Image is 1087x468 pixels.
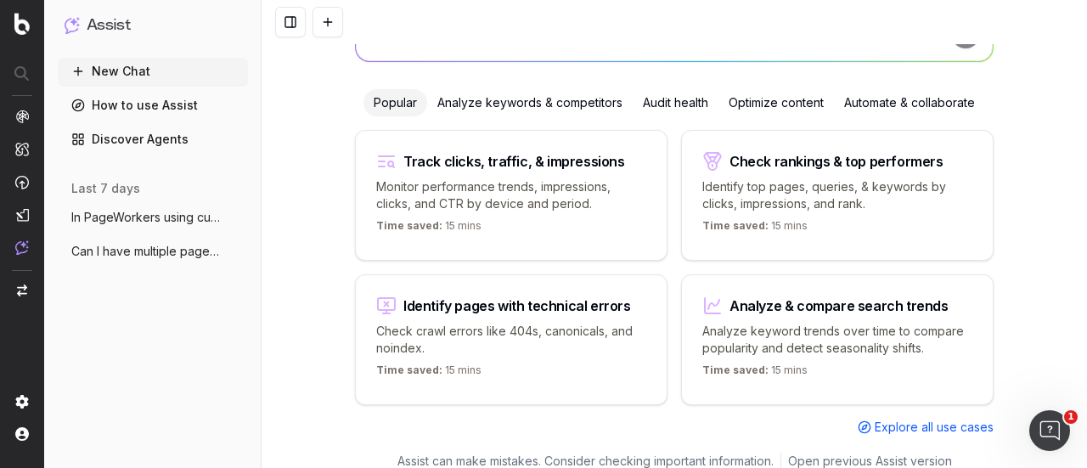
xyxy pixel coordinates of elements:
[71,180,140,197] span: last 7 days
[702,178,972,212] p: Identify top pages, queries, & keywords by clicks, impressions, and rank.
[87,14,131,37] h1: Assist
[71,243,221,260] span: Can I have multiple pageworkers optimiza
[15,395,29,409] img: Setting
[14,13,30,35] img: Botify logo
[17,285,27,296] img: Switch project
[376,219,482,240] p: 15 mins
[403,299,631,313] div: Identify pages with technical errors
[15,240,29,255] img: Assist
[58,58,248,85] button: New Chat
[15,427,29,441] img: My account
[15,110,29,123] img: Analytics
[1064,410,1078,424] span: 1
[702,364,769,376] span: Time saved:
[376,178,646,212] p: Monitor performance trends, impressions, clicks, and CTR by device and period.
[58,126,248,153] a: Discover Agents
[702,364,808,384] p: 15 mins
[702,219,808,240] p: 15 mins
[858,419,994,436] a: Explore all use cases
[15,208,29,222] img: Studio
[58,204,248,231] button: In PageWorkers using custom html, can I
[1029,410,1070,451] iframe: Intercom live chat
[729,155,943,168] div: Check rankings & top performers
[15,175,29,189] img: Activation
[363,89,427,116] div: Popular
[875,419,994,436] span: Explore all use cases
[376,364,442,376] span: Time saved:
[65,17,80,33] img: Assist
[702,219,769,232] span: Time saved:
[58,92,248,119] a: How to use Assist
[65,14,241,37] button: Assist
[376,219,442,232] span: Time saved:
[403,155,625,168] div: Track clicks, traffic, & impressions
[633,89,718,116] div: Audit health
[15,142,29,156] img: Intelligence
[376,323,646,357] p: Check crawl errors like 404s, canonicals, and noindex.
[376,364,482,384] p: 15 mins
[427,89,633,116] div: Analyze keywords & competitors
[58,238,248,265] button: Can I have multiple pageworkers optimiza
[729,299,949,313] div: Analyze & compare search trends
[718,89,834,116] div: Optimize content
[71,209,221,226] span: In PageWorkers using custom html, can I
[834,89,985,116] div: Automate & collaborate
[702,323,972,357] p: Analyze keyword trends over time to compare popularity and detect seasonality shifts.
